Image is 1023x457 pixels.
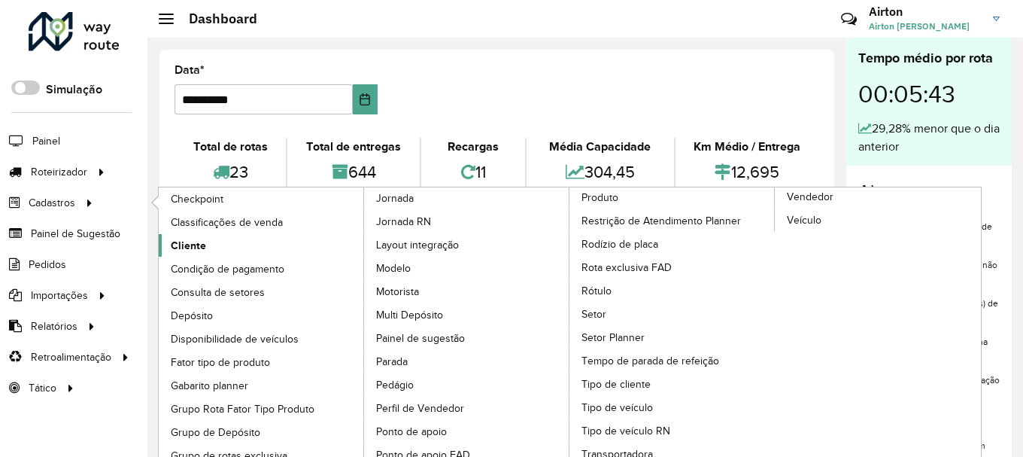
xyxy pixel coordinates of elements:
span: Tempo de parada de refeição [581,353,719,369]
span: Motorista [376,284,419,300]
div: Total de entregas [291,138,415,156]
span: Importações [31,288,88,303]
span: Grupo de Depósito [171,425,260,440]
label: Simulação [46,81,102,99]
a: Tipo de cliente [569,373,776,395]
div: Tempo médio por rota [858,48,1000,69]
span: Rota exclusiva FAD [581,260,672,276]
span: Cliente [171,238,206,254]
a: Cliente [159,234,365,257]
span: Pedágio [376,377,414,393]
a: Parada [364,350,570,373]
h4: Alertas [858,181,1000,203]
a: Rota exclusiva FAD [569,256,776,279]
span: Vendedor [787,189,833,205]
a: Fator tipo de produto [159,351,365,373]
span: Setor Planner [581,330,645,346]
a: Jornada RN [364,210,570,233]
a: Checkpoint [159,187,365,210]
a: Rodízio de placa [569,233,776,255]
span: Tático [29,380,56,396]
span: Roteirizador [31,164,87,180]
a: Condição de pagamento [159,257,365,280]
a: Rótulo [569,279,776,302]
a: Disponibilidade de veículos [159,328,365,350]
button: Choose Date [353,84,378,114]
span: Jornada RN [376,214,431,230]
div: Críticas? Dúvidas? Elogios? Sugestões? Entre em contato conosco! [661,5,818,45]
a: Ponto de apoio [364,420,570,443]
a: Gabarito planner [159,374,365,397]
span: Airton [PERSON_NAME] [869,20,982,33]
span: Painel de Sugestão [31,226,120,242]
span: Consulta de setores [171,285,265,300]
span: Painel de sugestão [376,331,465,346]
span: Cadastros [29,195,75,211]
div: 644 [291,156,415,188]
a: Tipo de veículo [569,396,776,419]
span: Grupo Rota Fator Tipo Produto [171,401,314,417]
span: Ponto de apoio [376,424,447,440]
a: Contato Rápido [833,3,865,35]
span: Rodízio de placa [581,236,658,252]
a: Motorista [364,280,570,303]
span: Gabarito planner [171,378,248,394]
span: Tipo de cliente [581,376,651,392]
a: Grupo de Depósito [159,421,365,443]
div: 304,45 [530,156,669,188]
span: Setor [581,306,606,322]
a: Pedágio [364,373,570,396]
span: Tipo de veículo RN [581,423,670,439]
div: 23 [178,156,282,188]
span: Modelo [376,260,411,276]
a: Painel de sugestão [364,327,570,349]
a: Tempo de parada de refeição [569,349,776,372]
a: Layout integração [364,233,570,256]
span: Restrição de Atendimento Planner [581,213,741,229]
div: Total de rotas [178,138,282,156]
span: Retroalimentação [31,349,111,365]
span: Painel [32,133,60,149]
span: Multi Depósito [376,307,443,323]
span: Veículo [787,212,821,228]
span: Fator tipo de produto [171,355,270,370]
h3: Airton [869,5,982,19]
span: Condição de pagamento [171,261,284,277]
span: Parada [376,354,408,370]
div: 11 [425,156,521,188]
div: Recargas [425,138,521,156]
span: Tipo de veículo [581,400,653,416]
span: Pedidos [29,257,66,273]
span: Disponibilidade de veículos [171,331,299,347]
a: Classificações de venda [159,211,365,233]
a: Modelo [364,257,570,279]
a: Tipo de veículo RN [569,419,776,442]
label: Data [175,61,205,79]
div: 00:05:43 [858,69,1000,120]
a: Setor Planner [569,326,776,349]
a: Restrição de Atendimento Planner [569,209,776,232]
span: Classificações de venda [171,215,283,230]
span: Produto [581,190,618,206]
div: Km Médio / Entrega [679,138,815,156]
a: Perfil de Vendedor [364,397,570,419]
div: 12,695 [679,156,815,188]
span: Checkpoint [171,191,223,207]
span: Perfil de Vendedor [376,401,464,416]
div: 29,28% menor que o dia anterior [858,120,1000,156]
a: Depósito [159,304,365,327]
span: Layout integração [376,237,459,253]
span: Rótulo [581,283,612,299]
a: Veículo [775,209,981,231]
a: Grupo Rota Fator Tipo Produto [159,398,365,420]
div: Média Capacidade [530,138,669,156]
span: Jornada [376,190,414,206]
a: Consulta de setores [159,281,365,303]
span: Depósito [171,308,213,324]
h2: Dashboard [174,11,257,27]
span: Relatórios [31,318,77,334]
a: Setor [569,303,776,325]
a: Multi Depósito [364,303,570,326]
